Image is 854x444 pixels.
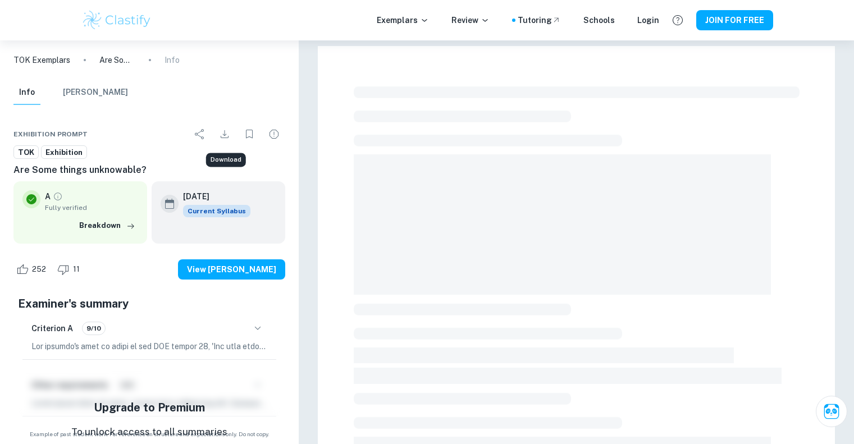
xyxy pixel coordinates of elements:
div: Like [13,260,52,278]
div: Report issue [263,123,285,145]
span: TOK [14,147,38,158]
button: Help and Feedback [668,11,687,30]
a: Login [637,14,659,26]
button: Info [13,80,40,105]
div: Dislike [54,260,86,278]
div: This exemplar is based on the current syllabus. Feel free to refer to it for inspiration/ideas wh... [183,205,250,217]
a: TOK [13,145,39,159]
a: TOK Exemplars [13,54,70,66]
a: Schools [583,14,615,26]
p: Are Some things unknowable? [99,54,135,66]
span: 9/10 [83,323,105,333]
p: Lor ipsumdo's amet co adipi el sed DOE tempor 28, 'Inc utla etdolo magnaaliqu?', en adminimven qu... [31,340,267,353]
a: Tutoring [518,14,561,26]
div: Bookmark [238,123,261,145]
span: Exhibition [42,147,86,158]
span: Exhibition Prompt [13,129,88,139]
h5: Examiner's summary [18,295,281,312]
button: Ask Clai [816,396,847,427]
button: [PERSON_NAME] [63,80,128,105]
p: Review [451,14,490,26]
p: Exemplars [377,14,429,26]
h6: [DATE] [183,190,241,203]
span: Example of past student work. For reference on structure and expectations only. Do not copy. [13,430,285,438]
div: Share [189,123,211,145]
button: JOIN FOR FREE [696,10,773,30]
p: Info [165,54,180,66]
a: Grade fully verified [53,191,63,202]
p: To unlock access to all summaries [71,425,227,440]
button: Breakdown [76,217,138,234]
span: 252 [26,264,52,275]
p: A [45,190,51,203]
h5: Upgrade to Premium [94,399,205,416]
h6: Criterion A [31,322,73,335]
span: Fully verified [45,203,138,213]
img: Clastify logo [81,9,153,31]
button: View [PERSON_NAME] [178,259,285,280]
h6: Are Some things unknowable? [13,163,285,177]
a: Exhibition [41,145,87,159]
span: 11 [67,264,86,275]
div: Download [213,123,236,145]
span: Current Syllabus [183,205,250,217]
div: Download [206,153,246,167]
